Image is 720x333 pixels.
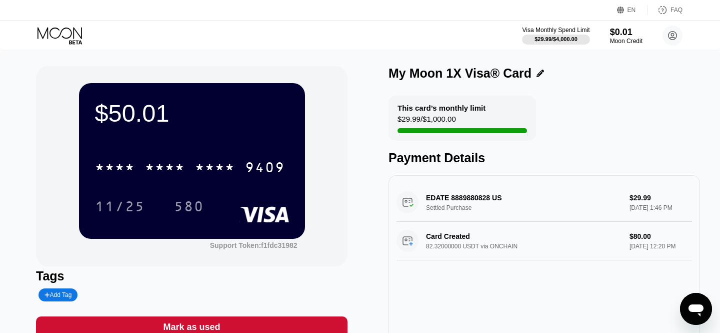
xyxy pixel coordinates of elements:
div: My Moon 1X Visa® Card [388,66,531,81]
div: 11/25 [87,194,152,219]
div: Add Tag [44,291,71,298]
div: $29.99 / $1,000.00 [397,115,456,128]
iframe: Button to launch messaging window [680,293,712,325]
div: Mark as used [163,321,220,333]
div: Payment Details [388,151,700,165]
div: This card’s monthly limit [397,104,485,112]
div: 11/25 [95,200,145,216]
div: 580 [166,194,211,219]
div: Moon Credit [610,38,642,45]
div: $50.01 [95,99,289,127]
div: 580 [174,200,204,216]
div: Visa Monthly Spend Limit [522,27,589,34]
div: FAQ [670,7,682,14]
div: Support Token: f1fdc31982 [210,241,297,249]
div: Support Token:f1fdc31982 [210,241,297,249]
div: Visa Monthly Spend Limit$29.99/$4,000.00 [522,27,589,45]
div: Add Tag [38,288,77,301]
div: $0.01Moon Credit [610,27,642,45]
div: $0.01 [610,27,642,38]
div: FAQ [647,5,682,15]
div: EN [627,7,636,14]
div: Tags [36,269,347,283]
div: 9409 [245,161,285,177]
div: $29.99 / $4,000.00 [534,36,577,42]
div: EN [617,5,647,15]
